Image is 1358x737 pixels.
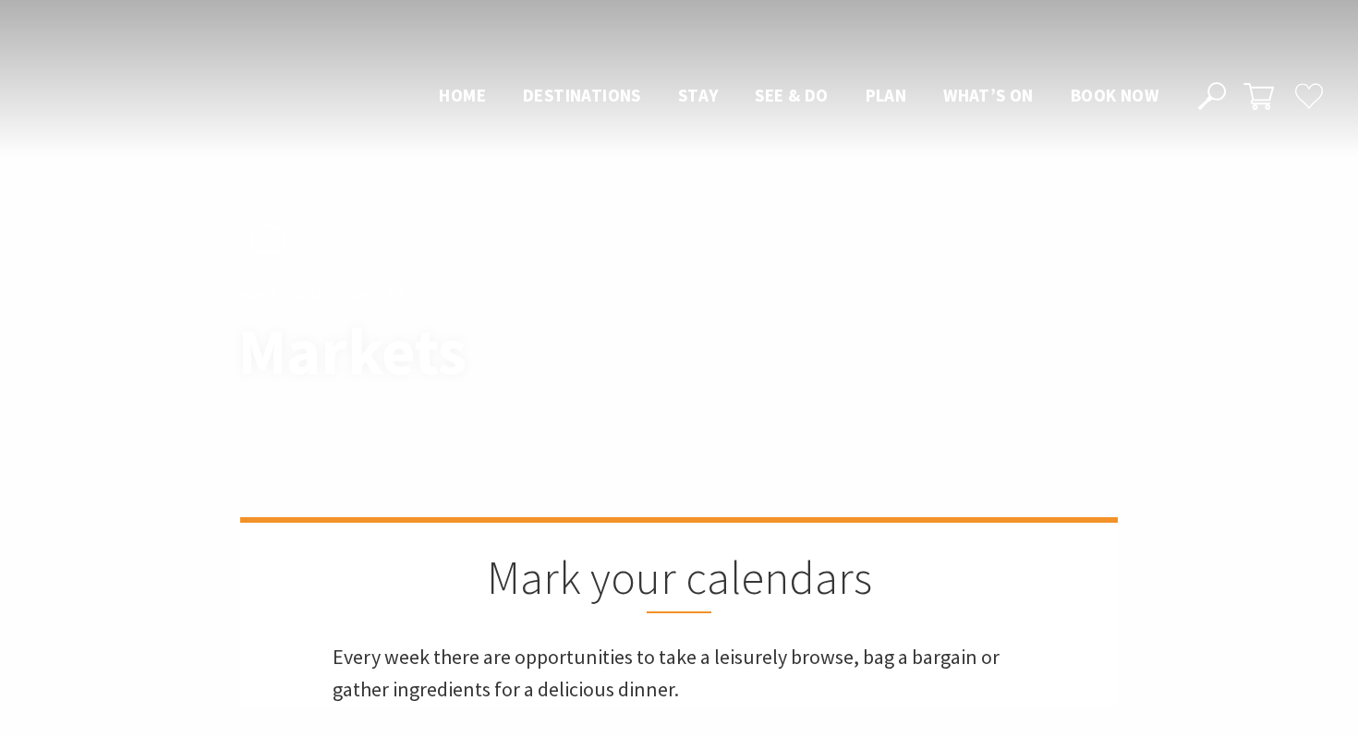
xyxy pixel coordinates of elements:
span: Stay [678,84,719,106]
li: Markets [387,283,449,307]
a: What’s On [294,284,369,305]
span: What’s On [943,84,1034,106]
span: See & Do [755,84,828,106]
h1: Markets [238,316,760,387]
span: Book now [1071,84,1158,106]
span: Home [439,84,486,106]
span: Destinations [523,84,641,106]
span: Plan [866,84,907,106]
nav: Main Menu [420,81,1177,112]
h2: Mark your calendars [333,550,1025,613]
p: Every week there are opportunities to take a leisurely browse, bag a bargain or gather ingredient... [333,641,1025,706]
a: Home [238,284,278,305]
